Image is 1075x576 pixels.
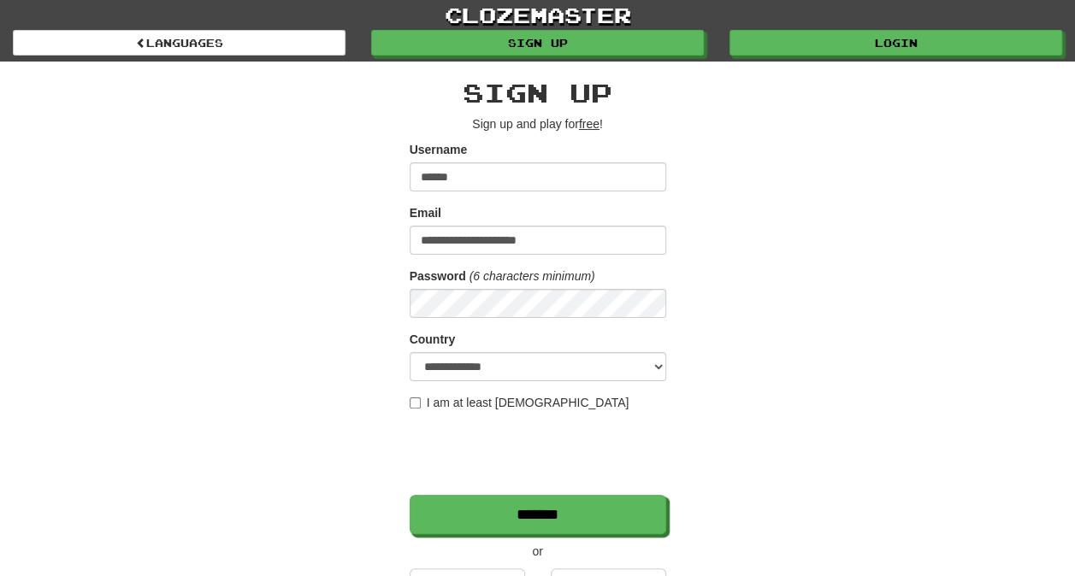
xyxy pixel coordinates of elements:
[410,204,441,221] label: Email
[470,269,595,283] em: (6 characters minimum)
[410,397,421,408] input: I am at least [DEMOGRAPHIC_DATA]
[410,141,468,158] label: Username
[729,30,1062,56] a: Login
[410,394,629,411] label: I am at least [DEMOGRAPHIC_DATA]
[410,420,670,486] iframe: reCAPTCHA
[371,30,704,56] a: Sign up
[410,267,466,285] label: Password
[410,543,666,560] p: or
[410,79,666,107] h2: Sign up
[410,331,456,348] label: Country
[579,117,600,131] u: free
[13,30,346,56] a: Languages
[410,115,666,132] p: Sign up and play for !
